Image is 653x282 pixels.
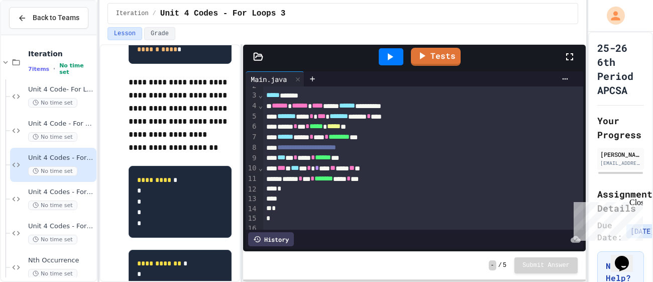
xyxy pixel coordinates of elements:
[246,90,258,101] div: 3
[246,71,304,86] div: Main.java
[28,85,94,94] span: Unit 4 Code- For Loops 1
[28,132,77,142] span: No time set
[411,48,461,66] a: Tests
[246,163,258,174] div: 10
[59,62,94,75] span: No time set
[246,204,258,214] div: 14
[522,261,570,269] span: Submit Answer
[597,114,644,142] h2: Your Progress
[246,74,292,84] div: Main.java
[33,13,79,23] span: Back to Teams
[4,4,69,64] div: Chat with us now!Close
[53,65,55,73] span: •
[246,122,258,132] div: 6
[600,150,641,159] div: [PERSON_NAME]
[160,8,286,20] span: Unit 4 Codes - For Loops 3
[258,91,263,99] span: Fold line
[107,27,142,40] button: Lesson
[28,154,94,162] span: Unit 4 Codes - For Loops 3
[153,10,156,18] span: /
[246,132,258,143] div: 7
[28,120,94,128] span: Unit 4 Code - For Loops 2
[246,224,258,234] div: 16
[28,98,77,108] span: No time set
[28,166,77,176] span: No time set
[28,222,94,231] span: Unit 4 Codes - For Loops 5
[28,49,94,58] span: Iteration
[116,10,149,18] span: Iteration
[246,194,258,204] div: 13
[28,66,49,72] span: 7 items
[258,102,263,110] span: Fold line
[28,235,77,244] span: No time set
[28,269,77,278] span: No time set
[597,41,644,97] h1: 25-26 6th Period APCSA
[514,257,578,273] button: Submit Answer
[28,201,77,210] span: No time set
[246,101,258,112] div: 4
[28,188,94,197] span: Unit 4 Codes - For Loops 4
[246,174,258,184] div: 11
[597,187,644,215] h2: Assignment Details
[9,7,88,29] button: Back to Teams
[498,261,502,269] span: /
[258,164,263,172] span: Fold line
[246,143,258,153] div: 8
[596,4,627,27] div: My Account
[600,159,641,167] div: [EMAIL_ADDRESS][DOMAIN_NAME]
[503,261,506,269] span: 5
[144,27,175,40] button: Grade
[246,153,258,164] div: 9
[489,260,496,270] span: -
[246,112,258,122] div: 5
[28,256,94,265] span: Nth Occurrence
[248,232,294,246] div: History
[246,214,258,224] div: 15
[570,198,643,241] iframe: chat widget
[246,184,258,195] div: 12
[611,242,643,272] iframe: chat widget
